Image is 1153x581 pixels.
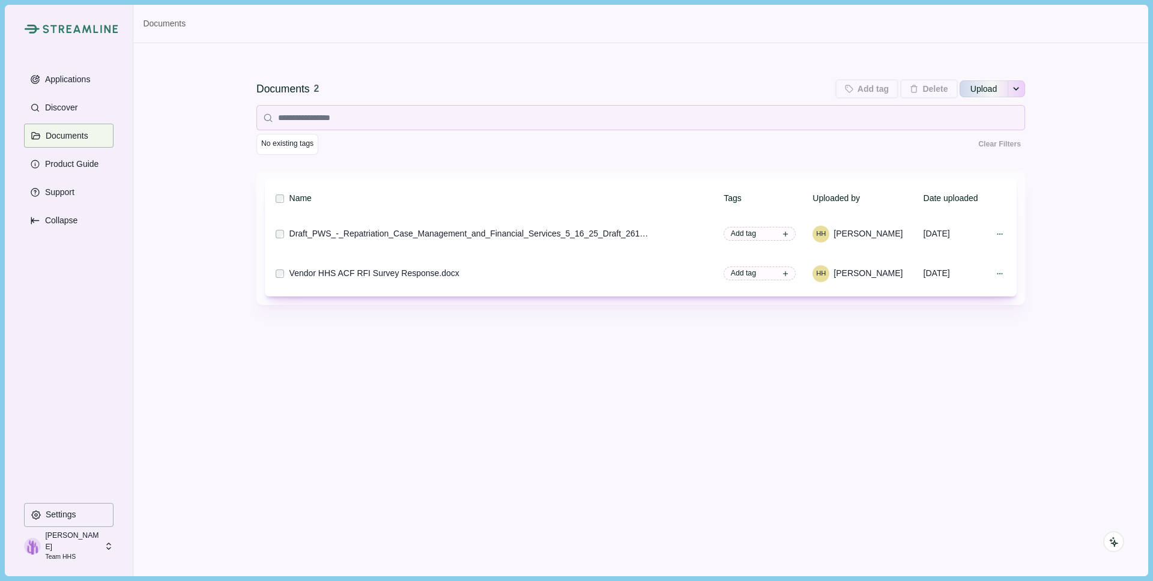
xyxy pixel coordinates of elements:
[900,79,957,98] button: Delete
[24,24,113,34] a: Streamline Climate LogoStreamline Climate Logo
[41,187,74,197] p: Support
[289,227,650,240] div: Draft_PWS_-_Repatriation_Case_Management_and_Financial_Services_5_16_25_Draft_26118977.docx
[256,82,310,97] div: Documents
[289,267,459,280] div: Vendor HHS ACF RFI Survey Response.docx
[24,180,113,204] button: Support
[816,230,826,237] div: Higgins, Haydn
[143,17,186,30] a: Documents
[314,82,319,97] div: 2
[24,24,39,34] img: Streamline Climate Logo
[811,184,921,213] th: Uploaded by
[41,215,77,226] p: Collapse
[256,134,318,155] button: No existing tags
[261,139,313,149] span: No existing tags
[24,503,113,527] button: Settings
[41,74,91,85] p: Applications
[24,67,113,91] button: Applications
[834,267,903,280] span: [PERSON_NAME]
[816,270,826,277] div: Higgins, Haydn
[24,538,41,555] img: profile picture
[41,103,77,113] p: Discover
[41,159,99,169] p: Product Guide
[41,510,76,520] p: Settings
[924,223,990,244] div: [DATE]
[1008,79,1025,98] button: See more options
[921,184,989,213] th: Date uploaded
[724,227,796,241] button: Add tag
[45,530,100,552] p: [PERSON_NAME]
[41,131,88,141] p: Documents
[731,268,756,278] span: Add tag
[722,184,811,213] th: Tags
[724,266,796,280] button: Add tag
[924,263,990,284] div: [DATE]
[834,227,903,240] span: [PERSON_NAME]
[24,208,113,232] button: Expand
[24,503,113,531] a: Settings
[287,184,722,213] th: Name
[45,552,100,562] p: Team HHS
[24,124,113,148] button: Documents
[960,79,1008,98] button: Upload
[24,95,113,119] button: Discover
[24,152,113,176] button: Product Guide
[43,25,118,34] img: Streamline Climate Logo
[731,228,756,239] span: Add tag
[835,79,898,98] button: Add tag
[974,134,1025,155] button: Clear Filters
